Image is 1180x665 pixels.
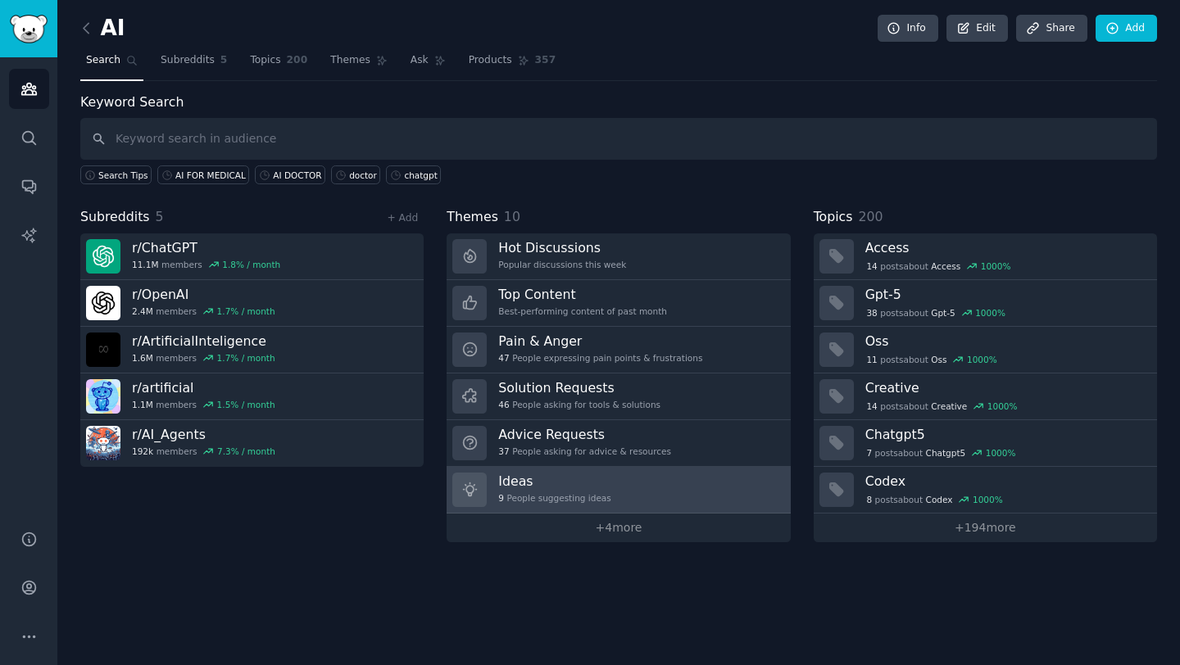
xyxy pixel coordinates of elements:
h3: r/ OpenAI [132,286,275,303]
a: r/ChatGPT11.1Mmembers1.8% / month [80,233,424,280]
div: AI FOR MEDICAL [175,170,246,181]
span: 357 [535,53,556,68]
div: 1000 % [987,400,1018,412]
div: 1000 % [975,307,1005,319]
span: 14 [866,400,877,412]
a: Products357 [463,47,561,81]
a: Info [878,15,938,43]
h3: Oss [865,332,1146,350]
a: Share [1016,15,1087,43]
div: People asking for tools & solutions [498,399,660,410]
a: Solution Requests46People asking for tools & solutions [447,373,790,420]
div: members [132,399,275,410]
img: ChatGPT [86,239,120,274]
a: r/OpenAI2.4Mmembers1.7% / month [80,280,424,327]
a: Creative14postsaboutCreative1000% [814,373,1157,420]
a: r/artificial1.1Mmembers1.5% / month [80,373,424,420]
div: Best-performing content of past month [498,305,667,317]
a: Chatgpt57postsaboutChatgpt51000% [814,420,1157,467]
h3: Gpt-5 [865,286,1146,303]
span: 37 [498,446,509,457]
span: 2.4M [132,305,153,317]
div: Popular discussions this week [498,259,626,270]
div: 7.3 % / month [217,446,275,457]
span: 200 [287,53,308,68]
a: Oss11postsaboutOss1000% [814,327,1157,373]
div: 1000 % [986,447,1016,459]
h3: r/ ChatGPT [132,239,280,256]
div: 1.7 % / month [217,352,275,364]
span: 46 [498,399,509,410]
a: r/AI_Agents192kmembers7.3% / month [80,420,424,467]
div: People asking for advice & resources [498,446,671,457]
a: Themes [324,47,393,81]
a: r/ArtificialInteligence1.6Mmembers1.7% / month [80,327,424,373]
div: 1000 % [967,354,997,365]
h3: r/ ArtificialInteligence [132,332,275,350]
a: Codex8postsaboutCodex1000% [814,467,1157,513]
h3: r/ AI_Agents [132,426,275,443]
span: Subreddits [80,207,150,228]
h3: Codex [865,473,1146,490]
span: 10 [504,209,520,224]
div: members [132,305,275,317]
a: Access14postsaboutAccess1000% [814,233,1157,280]
div: members [132,352,275,364]
h3: Access [865,239,1146,256]
a: Advice Requests37People asking for advice & resources [447,420,790,467]
span: 5 [220,53,228,68]
span: 7 [866,447,872,459]
div: post s about [865,446,1018,460]
div: 1.7 % / month [217,305,275,317]
span: 1.1M [132,399,153,410]
img: AI_Agents [86,426,120,460]
button: Search Tips [80,165,152,184]
span: 38 [866,307,877,319]
h3: Hot Discussions [498,239,626,256]
h3: Ideas [498,473,610,490]
span: 200 [858,209,883,224]
img: artificial [86,379,120,414]
h2: AI [80,16,125,42]
div: post s about [865,352,999,367]
a: +194more [814,513,1157,542]
div: members [132,259,280,270]
h3: Creative [865,379,1146,396]
a: Hot DiscussionsPopular discussions this week [447,233,790,280]
div: AI DOCTOR [273,170,321,181]
span: Chatgpt5 [926,447,966,459]
span: Topics [814,207,853,228]
span: 1.6M [132,352,153,364]
img: OpenAI [86,286,120,320]
a: + Add [387,212,418,224]
a: Edit [946,15,1008,43]
div: members [132,446,275,457]
h3: Chatgpt5 [865,426,1146,443]
span: Codex [926,494,953,505]
span: Search [86,53,120,68]
span: 11.1M [132,259,158,270]
h3: Solution Requests [498,379,660,396]
img: ArtificialInteligence [86,332,120,367]
a: +4more [447,513,790,542]
a: Search [80,47,143,81]
span: Themes [447,207,498,228]
span: Gpt-5 [931,307,955,319]
a: Pain & Anger47People expressing pain points & frustrations [447,327,790,373]
div: post s about [865,259,1013,274]
div: People expressing pain points & frustrations [498,352,702,364]
h3: r/ artificial [132,379,275,396]
span: 9 [498,492,504,504]
span: 5 [156,209,164,224]
span: Creative [931,400,967,412]
div: post s about [865,305,1007,320]
a: Ask [405,47,452,81]
div: People suggesting ideas [498,492,610,504]
span: 8 [866,494,872,505]
div: 1000 % [973,494,1003,505]
a: chatgpt [386,165,441,184]
span: Topics [250,53,280,68]
span: Themes [330,53,370,68]
span: Ask [411,53,429,68]
div: chatgpt [404,170,437,181]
